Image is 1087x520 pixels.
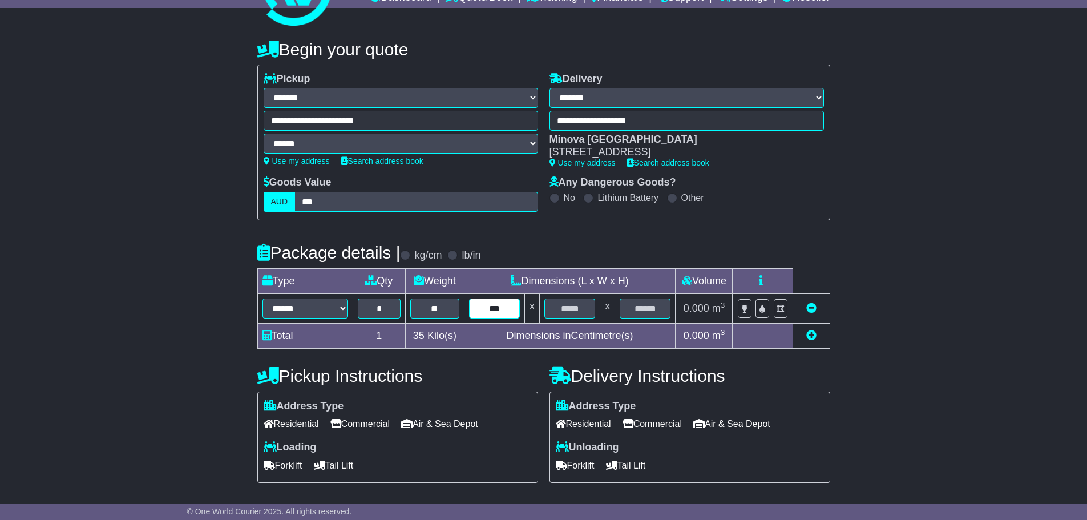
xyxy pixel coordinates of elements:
[341,156,423,166] a: Search address book
[264,400,344,413] label: Address Type
[623,415,682,433] span: Commercial
[314,457,354,474] span: Tail Lift
[264,457,302,474] span: Forklift
[353,268,406,293] td: Qty
[257,243,401,262] h4: Package details |
[264,176,332,189] label: Goods Value
[413,330,425,341] span: 35
[684,330,709,341] span: 0.000
[524,293,539,323] td: x
[556,415,611,433] span: Residential
[406,268,464,293] td: Weight
[549,73,603,86] label: Delivery
[257,366,538,385] h4: Pickup Instructions
[806,330,817,341] a: Add new item
[264,192,296,212] label: AUD
[401,415,478,433] span: Air & Sea Depot
[257,268,353,293] td: Type
[462,249,480,262] label: lb/in
[549,366,830,385] h4: Delivery Instructions
[556,400,636,413] label: Address Type
[712,303,725,314] span: m
[684,303,709,314] span: 0.000
[712,330,725,341] span: m
[549,134,813,146] div: Minova [GEOGRAPHIC_DATA]
[556,457,595,474] span: Forklift
[693,415,770,433] span: Air & Sea Depot
[549,176,676,189] label: Any Dangerous Goods?
[600,293,615,323] td: x
[627,158,709,167] a: Search address book
[721,328,725,337] sup: 3
[353,323,406,348] td: 1
[464,323,676,348] td: Dimensions in Centimetre(s)
[549,158,616,167] a: Use my address
[564,192,575,203] label: No
[257,323,353,348] td: Total
[330,415,390,433] span: Commercial
[464,268,676,293] td: Dimensions (L x W x H)
[806,303,817,314] a: Remove this item
[597,192,658,203] label: Lithium Battery
[264,156,330,166] a: Use my address
[187,507,352,516] span: © One World Courier 2025. All rights reserved.
[406,323,464,348] td: Kilo(s)
[264,73,310,86] label: Pickup
[549,146,813,159] div: [STREET_ADDRESS]
[414,249,442,262] label: kg/cm
[681,192,704,203] label: Other
[264,441,317,454] label: Loading
[721,301,725,309] sup: 3
[264,415,319,433] span: Residential
[606,457,646,474] span: Tail Lift
[556,441,619,454] label: Unloading
[676,268,733,293] td: Volume
[257,40,830,59] h4: Begin your quote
